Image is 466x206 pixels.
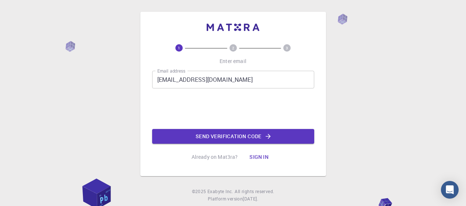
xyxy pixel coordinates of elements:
[152,129,314,144] button: Send verification code
[235,188,274,195] span: All rights reserved.
[192,153,238,161] p: Already on Mat3ra?
[157,68,185,74] label: Email address
[208,195,243,203] span: Platform version
[207,188,233,194] span: Exabyte Inc.
[243,196,258,202] span: [DATE] .
[243,195,258,203] a: [DATE].
[207,188,233,195] a: Exabyte Inc.
[232,45,234,50] text: 2
[441,181,459,199] div: Open Intercom Messenger
[286,45,288,50] text: 3
[177,94,289,123] iframe: reCAPTCHA
[243,150,274,164] button: Sign in
[220,57,246,65] p: Enter email
[192,188,207,195] span: © 2025
[178,45,180,50] text: 1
